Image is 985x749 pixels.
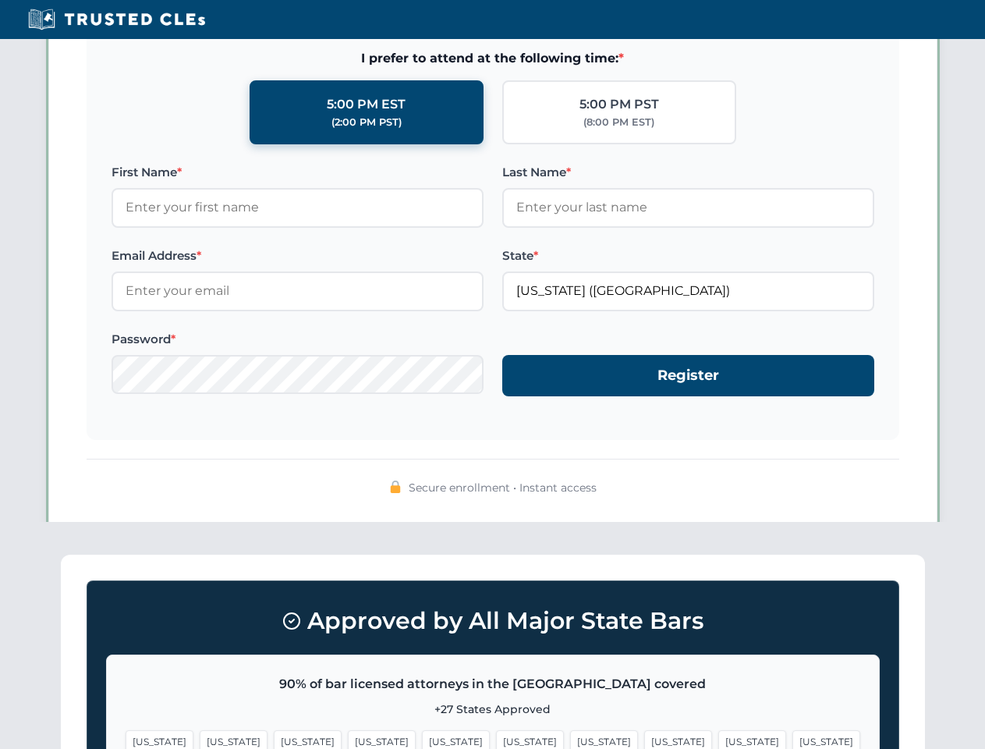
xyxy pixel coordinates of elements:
[409,479,597,496] span: Secure enrollment • Instant access
[23,8,210,31] img: Trusted CLEs
[502,163,874,182] label: Last Name
[112,163,484,182] label: First Name
[126,701,860,718] p: +27 States Approved
[502,247,874,265] label: State
[112,272,484,311] input: Enter your email
[112,48,874,69] span: I prefer to attend at the following time:
[126,674,860,694] p: 90% of bar licensed attorneys in the [GEOGRAPHIC_DATA] covered
[502,272,874,311] input: Florida (FL)
[112,247,484,265] label: Email Address
[579,94,659,115] div: 5:00 PM PST
[389,481,402,493] img: 🔒
[331,115,402,130] div: (2:00 PM PST)
[502,188,874,227] input: Enter your last name
[106,600,880,642] h3: Approved by All Major State Bars
[583,115,654,130] div: (8:00 PM EST)
[112,330,484,349] label: Password
[112,188,484,227] input: Enter your first name
[502,355,874,396] button: Register
[327,94,406,115] div: 5:00 PM EST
